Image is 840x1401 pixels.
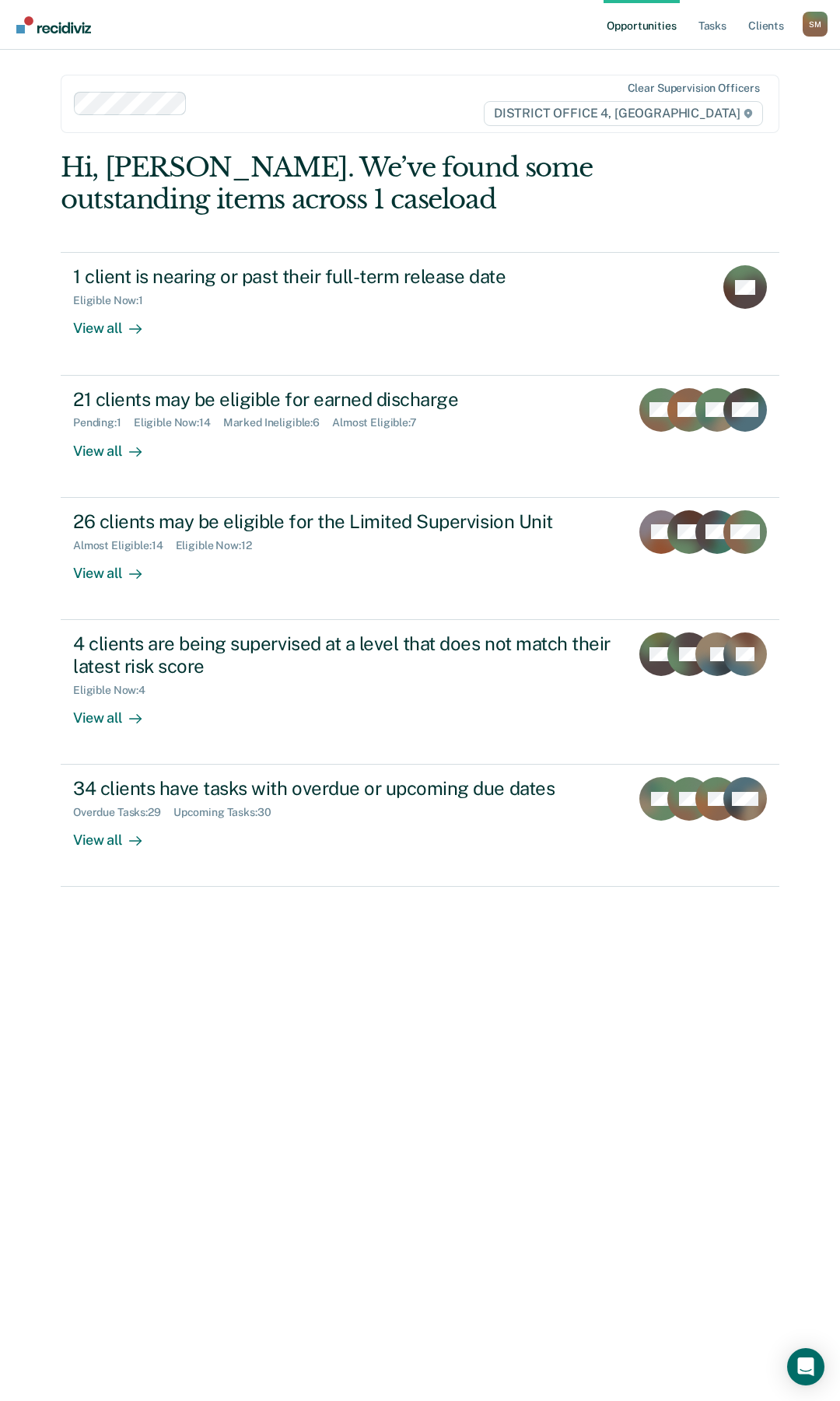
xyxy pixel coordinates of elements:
button: Profile dropdown button [803,12,828,37]
div: Almost Eligible : 7 [332,416,429,429]
div: Hi, [PERSON_NAME]. We’ve found some outstanding items across 1 caseload [61,152,635,215]
div: View all [73,696,160,727]
div: Overdue Tasks : 29 [73,806,173,819]
div: Pending : 1 [73,416,134,429]
div: View all [73,307,160,338]
span: DISTRICT OFFICE 4, [GEOGRAPHIC_DATA] [484,101,763,126]
div: Eligible Now : 12 [176,539,264,552]
a: 34 clients have tasks with overdue or upcoming due datesOverdue Tasks:29Upcoming Tasks:30View all [61,765,779,887]
div: Eligible Now : 4 [73,684,158,697]
div: 34 clients have tasks with overdue or upcoming due dates [73,777,618,800]
div: View all [73,552,160,582]
div: Eligible Now : 14 [134,416,223,429]
a: 26 clients may be eligible for the Limited Supervision UnitAlmost Eligible:14Eligible Now:12View all [61,498,779,620]
div: View all [73,819,160,849]
div: 26 clients may be eligible for the Limited Supervision Unit [73,510,618,533]
img: Recidiviz [16,16,91,33]
div: Marked Ineligible : 6 [223,416,332,429]
div: Open Intercom Messenger [787,1348,824,1385]
div: Almost Eligible : 14 [73,539,176,552]
div: Clear supervision officers [628,82,760,95]
a: 4 clients are being supervised at a level that does not match their latest risk scoreEligible Now... [61,620,779,765]
a: 21 clients may be eligible for earned dischargePending:1Eligible Now:14Marked Ineligible:6Almost ... [61,376,779,498]
a: 1 client is nearing or past their full-term release dateEligible Now:1View all [61,252,779,375]
div: 21 clients may be eligible for earned discharge [73,388,618,411]
div: S M [803,12,828,37]
div: View all [73,429,160,460]
div: 1 client is nearing or past their full-term release date [73,265,619,288]
div: Upcoming Tasks : 30 [173,806,284,819]
div: 4 clients are being supervised at a level that does not match their latest risk score [73,632,618,678]
div: Eligible Now : 1 [73,294,156,307]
